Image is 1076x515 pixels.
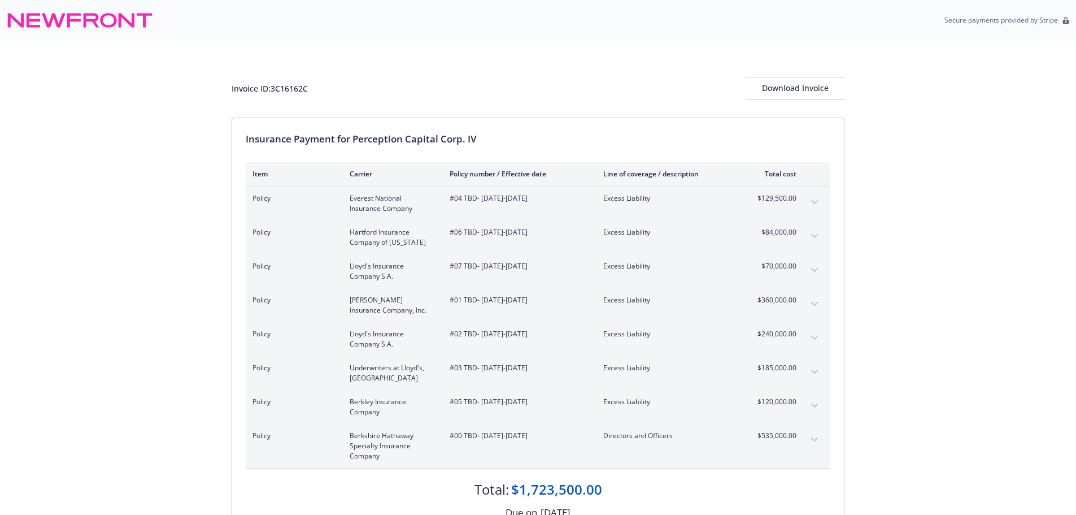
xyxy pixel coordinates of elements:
button: expand content [805,397,824,415]
span: Excess Liability [603,193,736,204]
span: Excess Liability [603,227,736,237]
span: $535,000.00 [754,431,796,441]
span: Excess Liability [603,295,736,305]
span: Underwriters at Lloyd's, [GEOGRAPHIC_DATA] [350,363,432,383]
div: $1,723,500.00 [511,480,602,499]
span: #04 TBD - [DATE]-[DATE] [450,193,585,204]
span: $185,000.00 [754,363,796,373]
div: PolicyLloyd's Insurance Company S.A.#07 TBD- [DATE]-[DATE]Excess Liability$70,000.00expand content [246,254,830,288]
span: Berkshire Hathaway Specialty Insurance Company [350,431,432,461]
span: [PERSON_NAME] Insurance Company, Inc. [350,295,432,315]
span: Hartford Insurance Company of [US_STATE] [350,227,432,248]
span: #03 TBD - [DATE]-[DATE] [450,363,585,373]
span: $84,000.00 [754,227,796,237]
div: Total cost [754,169,796,179]
button: expand content [805,295,824,313]
span: #05 TBD - [DATE]-[DATE] [450,397,585,407]
span: Policy [252,227,332,237]
span: Directors and Officers [603,431,736,441]
span: Excess Liability [603,363,736,373]
button: Download Invoice [746,77,844,99]
div: PolicyBerkley Insurance Company#05 TBD- [DATE]-[DATE]Excess Liability$120,000.00expand content [246,390,830,424]
p: Secure payments provided by Stripe [944,15,1058,25]
div: PolicyEverest National Insurance Company#04 TBD- [DATE]-[DATE]Excess Liability$129,500.00expand c... [246,187,830,220]
div: Total: [474,480,509,499]
span: Everest National Insurance Company [350,193,432,214]
span: Policy [252,397,332,407]
span: Lloyd's Insurance Company S.A. [350,261,432,282]
span: Berkley Insurance Company [350,397,432,417]
div: Insurance Payment for Perception Capital Corp. IV [246,132,830,146]
div: Line of coverage / description [603,169,736,179]
span: #00 TBD - [DATE]-[DATE] [450,431,585,441]
span: Policy [252,431,332,441]
div: PolicyHartford Insurance Company of [US_STATE]#06 TBD- [DATE]-[DATE]Excess Liability$84,000.00exp... [246,220,830,254]
div: Item [252,169,332,179]
span: $129,500.00 [754,193,796,204]
span: Excess Liability [603,397,736,407]
div: Invoice ID: 3C16162C [232,83,308,94]
span: #06 TBD - [DATE]-[DATE] [450,227,585,237]
button: expand content [805,227,824,245]
span: $120,000.00 [754,397,796,407]
span: Policy [252,261,332,271]
button: expand content [805,261,824,279]
button: expand content [805,431,824,449]
div: PolicyBerkshire Hathaway Specialty Insurance Company#00 TBD- [DATE]-[DATE]Directors and Officers$... [246,424,830,468]
span: Policy [252,363,332,373]
span: #07 TBD - [DATE]-[DATE] [450,261,585,271]
div: PolicyUnderwriters at Lloyd's, [GEOGRAPHIC_DATA]#03 TBD- [DATE]-[DATE]Excess Liability$185,000.00... [246,356,830,390]
span: Excess Liability [603,261,736,271]
span: #02 TBD - [DATE]-[DATE] [450,329,585,339]
span: Lloyd's Insurance Company S.A. [350,329,432,349]
button: expand content [805,363,824,381]
div: Carrier [350,169,432,179]
button: expand content [805,193,824,211]
span: $70,000.00 [754,261,796,271]
span: $360,000.00 [754,295,796,305]
div: Policy number / Effective date [450,169,585,179]
div: Policy[PERSON_NAME] Insurance Company, Inc.#01 TBD- [DATE]-[DATE]Excess Liability$360,000.00expan... [246,288,830,322]
span: Policy [252,193,332,204]
span: Policy [252,295,332,305]
span: Policy [252,329,332,339]
span: #01 TBD - [DATE]-[DATE] [450,295,585,305]
button: expand content [805,329,824,347]
div: PolicyLloyd's Insurance Company S.A.#02 TBD- [DATE]-[DATE]Excess Liability$240,000.00expand content [246,322,830,356]
span: Excess Liability [603,329,736,339]
span: $240,000.00 [754,329,796,339]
